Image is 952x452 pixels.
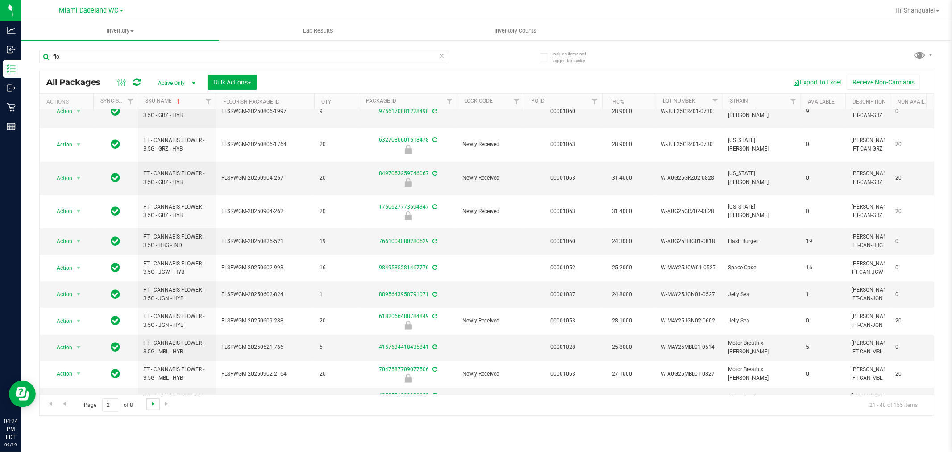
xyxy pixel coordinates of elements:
a: 6327080601518478 [379,137,429,143]
span: 0 [895,264,929,272]
a: 00001060 [551,238,576,244]
span: 20 [895,174,929,182]
span: Miami Dadeland WC [59,7,119,14]
span: FLSRWGM-20250825-521 [221,237,309,246]
span: [US_STATE][PERSON_NAME] [728,169,795,186]
input: Search Package ID, Item Name, SKU, Lot or Part Number... [39,50,449,63]
span: Jelly Sea [728,290,795,299]
span: 28.1000 [607,314,636,327]
a: 00001037 [551,291,576,297]
a: PO ID [531,98,545,104]
span: Hi, Shanquale! [895,7,935,14]
span: Action [49,205,73,218]
span: FT - CANNABIS FLOWER - 3.5G - GRZ - HYB [143,169,211,186]
a: 8895643958791071 [379,291,429,297]
span: FT - CANNABIS FLOWER - 3.5G - HBG - IND [143,233,211,250]
span: 20 [895,207,929,216]
a: 4353551320332259 [379,393,429,399]
div: [PERSON_NAME]-FT-CAN-GRZ [851,168,885,187]
span: In Sync [111,105,121,117]
span: select [73,172,84,184]
span: In Sync [111,205,121,218]
div: [PERSON_NAME]-FT-CAN-JCW [851,259,885,277]
span: 25.2000 [607,261,636,274]
span: Motor Breath x [PERSON_NAME] [728,339,795,356]
span: Sync from Compliance System [431,393,437,399]
a: 7047587709077506 [379,366,429,372]
span: 19 [320,237,353,246]
a: SKU Name [145,98,182,104]
span: 9 [320,107,353,116]
span: 20 [895,140,929,149]
span: Page of 8 [76,398,141,412]
span: Sync from Compliance System [431,291,437,297]
span: 24.3000 [607,235,636,248]
div: [PERSON_NAME]-FT-CAN-JGN [851,311,885,330]
span: Include items not tagged for facility [552,50,597,64]
span: 25.8000 [607,341,636,354]
span: FT - CANNABIS FLOWER - 3.5G - GRZ - HYB [143,136,211,153]
inline-svg: Retail [7,103,16,112]
span: select [73,262,84,274]
a: 00001063 [551,175,576,181]
span: 16 [320,264,353,272]
span: Newly Received [462,174,519,182]
button: Export to Excel [787,75,847,90]
span: Space Case [728,264,795,272]
span: In Sync [111,235,121,247]
span: select [73,205,84,218]
a: Inventory [21,21,219,40]
span: FT - CANNABIS FLOWER - 3.5G - JGN - HYB [143,286,211,303]
span: 9 [806,107,840,116]
a: 00001063 [551,141,576,147]
a: 00001053 [551,318,576,324]
span: FLSRWGM-20250904-262 [221,207,309,216]
a: Sync Status [100,98,135,104]
span: W-MAY25MBL01-0514 [661,343,717,352]
a: 00001063 [551,371,576,377]
span: [US_STATE][PERSON_NAME] [728,203,795,220]
inline-svg: Inbound [7,45,16,54]
span: select [73,288,84,301]
a: Lab Results [219,21,417,40]
span: 0 [806,207,840,216]
span: In Sync [111,341,121,353]
a: Filter [786,94,801,109]
span: FT - CANNABIS FLOWER - 3.5G - JGN - HYB [143,312,211,329]
span: [US_STATE][PERSON_NAME] [728,103,795,120]
span: FLSRWGM-20250602-998 [221,264,309,272]
iframe: Resource center [9,381,36,407]
span: 0 [895,290,929,299]
span: 0 [806,370,840,378]
a: 4157634418435841 [379,344,429,350]
span: Sync from Compliance System [431,344,437,350]
span: W-MAY25JCW01-0527 [661,264,717,272]
a: 9756170881228490 [379,108,429,114]
span: FT - CANNABIS FLOWER - 3.5G - JCW - HYB [143,259,211,276]
a: Lot Number [663,98,695,104]
a: 7661004080280529 [379,238,429,244]
span: [US_STATE][PERSON_NAME] [728,136,795,153]
span: Sync from Compliance System [431,137,437,143]
a: Filter [587,94,602,109]
a: Go to the last page [161,398,174,410]
a: 00001060 [551,108,576,114]
div: Newly Received [358,321,458,330]
span: 20 [320,140,353,149]
span: 20 [895,370,929,378]
span: 27.1000 [607,368,636,381]
a: Filter [442,94,457,109]
a: Go to the previous page [58,398,71,410]
a: 8497053259746067 [379,170,429,176]
span: select [73,315,84,327]
span: Sync from Compliance System [431,366,437,372]
span: select [73,235,84,247]
span: W-MAY25JGN01-0527 [661,290,717,299]
span: Inventory [21,27,219,35]
span: Inventory Counts [483,27,549,35]
a: Inventory Counts [417,21,615,40]
button: Receive Non-Cannabis [847,75,920,90]
span: 0 [806,317,840,325]
span: FT - CANNABIS FLOWER - 3.5G - MBL - HYB [143,392,211,409]
span: 20 [320,207,353,216]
